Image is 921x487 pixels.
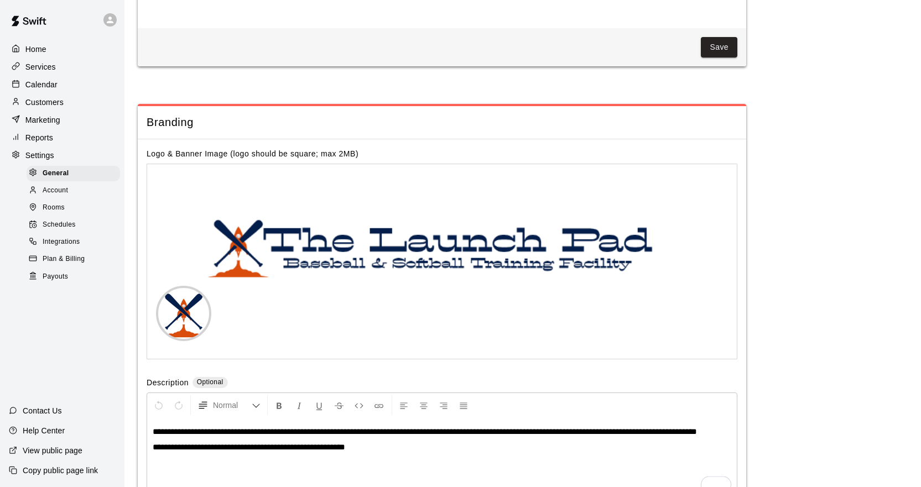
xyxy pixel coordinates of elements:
[434,395,453,415] button: Right Align
[9,147,116,164] a: Settings
[27,183,120,198] div: Account
[27,234,120,250] div: Integrations
[25,114,60,125] p: Marketing
[414,395,433,415] button: Center Align
[27,200,124,217] a: Rooms
[43,219,76,231] span: Schedules
[9,112,116,128] a: Marketing
[25,150,54,161] p: Settings
[310,395,329,415] button: Format Underline
[25,79,58,90] p: Calendar
[370,395,388,415] button: Insert Link
[9,59,116,75] a: Services
[23,425,65,436] p: Help Center
[43,168,69,179] span: General
[27,252,120,267] div: Plan & Billing
[147,149,358,158] label: Logo & Banner Image (logo should be square; max 2MB)
[25,44,46,55] p: Home
[27,269,120,285] div: Payouts
[27,200,120,216] div: Rooms
[394,395,413,415] button: Left Align
[9,129,116,146] a: Reports
[43,202,65,213] span: Rooms
[290,395,309,415] button: Format Italics
[27,182,124,199] a: Account
[147,377,189,390] label: Description
[25,132,53,143] p: Reports
[330,395,348,415] button: Format Strikethrough
[23,465,98,476] p: Copy public page link
[27,251,124,268] a: Plan & Billing
[197,378,223,386] span: Optional
[213,400,252,411] span: Normal
[454,395,473,415] button: Justify Align
[27,268,124,285] a: Payouts
[43,254,85,265] span: Plan & Billing
[9,41,116,57] a: Home
[43,185,68,196] span: Account
[350,395,368,415] button: Insert Code
[27,234,124,251] a: Integrations
[25,97,64,108] p: Customers
[43,237,80,248] span: Integrations
[147,115,737,130] span: Branding
[701,37,737,57] button: Save
[23,445,82,456] p: View public page
[25,61,56,72] p: Services
[43,271,68,282] span: Payouts
[9,76,116,93] a: Calendar
[27,165,124,182] a: General
[193,395,265,415] button: Formatting Options
[23,405,62,416] p: Contact Us
[27,217,120,233] div: Schedules
[169,395,188,415] button: Redo
[9,94,116,111] a: Customers
[27,166,120,181] div: General
[270,395,289,415] button: Format Bold
[27,217,124,234] a: Schedules
[149,395,168,415] button: Undo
